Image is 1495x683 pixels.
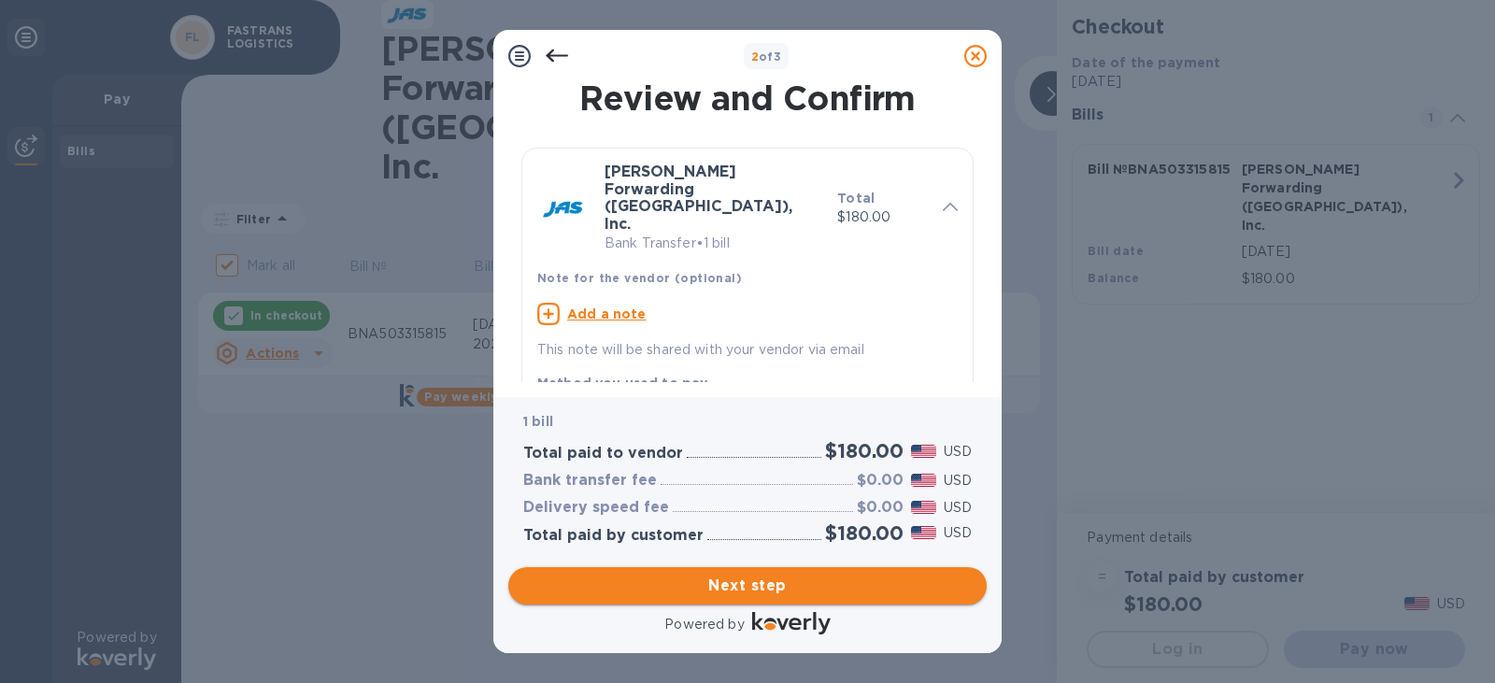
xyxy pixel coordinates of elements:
b: Total [837,191,875,206]
h2: $180.00 [825,521,904,545]
b: [PERSON_NAME] Forwarding ([GEOGRAPHIC_DATA]), Inc. [605,163,792,233]
img: Logo [752,612,831,634]
h1: Review and Confirm [518,78,977,118]
p: $180.00 [837,207,928,227]
b: of 3 [751,50,782,64]
b: Note for the vendor (optional) [537,271,742,285]
span: Next step [523,575,972,597]
div: [PERSON_NAME] Forwarding ([GEOGRAPHIC_DATA]), Inc.Bank Transfer•1 billTotal$180.00Note for the ve... [537,164,958,360]
p: Powered by [664,615,744,634]
img: USD [911,501,936,514]
h3: Total paid to vendor [523,445,683,462]
h3: $0.00 [857,472,904,490]
p: USD [944,523,972,543]
h3: Bank transfer fee [523,472,657,490]
p: USD [944,498,972,518]
img: USD [911,445,936,458]
h3: Delivery speed fee [523,499,669,517]
p: USD [944,471,972,491]
p: Bank Transfer • 1 bill [605,234,822,253]
span: 2 [751,50,759,64]
p: USD [944,442,972,462]
b: 1 bill [523,414,553,429]
button: Next step [508,567,987,605]
img: USD [911,474,936,487]
u: Add a note [567,306,647,321]
h3: $0.00 [857,499,904,517]
p: This note will be shared with your vendor via email [537,340,958,360]
h2: $180.00 [825,439,904,462]
img: USD [911,526,936,539]
h3: Total paid by customer [523,527,704,545]
b: Method you used to pay [537,376,707,391]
